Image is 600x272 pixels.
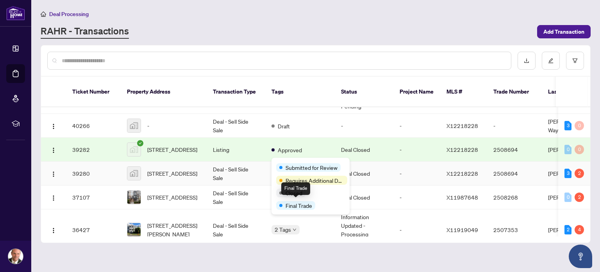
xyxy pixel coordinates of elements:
[446,146,478,153] span: X12218228
[537,25,591,38] button: Add Transaction
[393,209,440,250] td: -
[47,223,60,236] button: Logo
[265,77,335,107] th: Tags
[575,169,584,178] div: 2
[393,114,440,138] td: -
[487,162,542,186] td: 2508694
[50,195,57,201] img: Logo
[524,58,529,63] span: download
[41,25,129,39] a: RAHR - Transactions
[575,193,584,202] div: 2
[543,25,584,38] span: Add Transaction
[127,223,141,236] img: thumbnail-img
[278,146,302,154] span: Approved
[393,162,440,186] td: -
[393,77,440,107] th: Project Name
[335,77,393,107] th: Status
[487,114,542,138] td: -
[335,114,393,138] td: -
[566,52,584,70] button: filter
[127,143,141,156] img: thumbnail-img
[127,119,141,132] img: thumbnail-img
[50,227,57,234] img: Logo
[487,186,542,209] td: 2508268
[393,138,440,162] td: -
[66,186,121,209] td: 37107
[8,249,23,264] img: Profile Icon
[293,228,296,232] span: down
[147,121,149,130] span: -
[207,186,265,209] td: Deal - Sell Side Sale
[127,167,141,180] img: thumbnail-img
[487,77,542,107] th: Trade Number
[66,77,121,107] th: Ticket Number
[137,140,143,146] span: check-circle
[286,201,312,210] span: Final Trade
[147,145,197,154] span: [STREET_ADDRESS]
[335,209,393,250] td: Information Updated - Processing Pending
[446,122,478,129] span: X12218228
[275,225,291,234] span: 2 Tags
[47,119,60,132] button: Logo
[66,138,121,162] td: 39282
[393,186,440,209] td: -
[50,171,57,177] img: Logo
[6,6,25,20] img: logo
[335,162,393,186] td: Deal Closed
[564,121,571,130] div: 3
[47,167,60,180] button: Logo
[207,114,265,138] td: Deal - Sell Side Sale
[49,11,89,18] span: Deal Processing
[518,52,536,70] button: download
[548,58,554,63] span: edit
[207,162,265,186] td: Deal - Sell Side Sale
[66,209,121,250] td: 36427
[335,186,393,209] td: Deal Closed
[207,209,265,250] td: Deal - Sell Side Sale
[575,145,584,154] div: 0
[47,143,60,156] button: Logo
[207,77,265,107] th: Transaction Type
[41,11,46,17] span: home
[564,193,571,202] div: 0
[446,226,478,233] span: X11919049
[564,169,571,178] div: 3
[278,122,290,130] span: Draft
[335,138,393,162] td: Deal Closed
[487,209,542,250] td: 2507353
[446,194,478,201] span: X11987648
[50,123,57,130] img: Logo
[207,138,265,162] td: Listing
[542,52,560,70] button: edit
[286,163,337,172] span: Submitted for Review
[66,162,121,186] td: 39280
[66,114,121,138] td: 40266
[127,191,141,204] img: thumbnail-img
[446,170,478,177] span: X12218228
[564,225,571,234] div: 2
[575,225,584,234] div: 4
[147,193,197,202] span: [STREET_ADDRESS]
[487,138,542,162] td: 2508694
[50,147,57,153] img: Logo
[569,245,592,268] button: Open asap
[575,121,584,130] div: 0
[121,77,207,107] th: Property Address
[440,77,487,107] th: MLS #
[572,58,578,63] span: filter
[47,191,60,204] button: Logo
[564,145,571,154] div: 0
[281,182,310,195] div: Final Trade
[147,169,197,178] span: [STREET_ADDRESS]
[147,221,200,238] span: [STREET_ADDRESS][PERSON_NAME]
[286,176,344,185] span: Requires Additional Docs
